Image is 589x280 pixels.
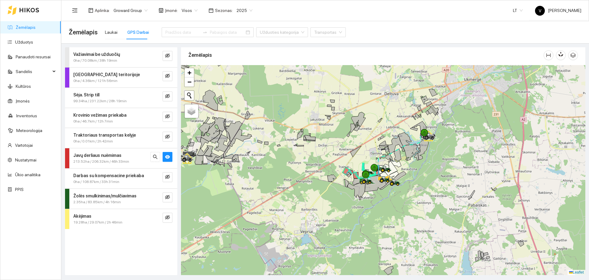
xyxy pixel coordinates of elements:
[16,128,42,133] a: Meteorologija
[73,98,127,104] span: 99.34ha / 231.22km / 28h 19min
[185,68,194,77] a: Zoom in
[210,29,244,36] input: Pabaigos data
[153,154,158,160] span: search
[185,91,194,100] button: Initiate a new search
[73,199,121,205] span: 2.35ha / 83.85km / 4h 16min
[73,58,117,64] span: 0ha / 70.08km / 38h 19min
[188,46,544,64] div: Žemėlapis
[65,68,177,87] div: [GEOGRAPHIC_DATA] teritorijoje0ha / 4.36km / 121h 56mineye-invisible
[165,94,170,99] span: eye-invisible
[16,65,51,78] span: Sandėlis
[15,187,24,192] a: PPIS
[163,91,172,101] button: eye-invisible
[165,154,170,160] span: eye
[73,138,113,144] span: 0ha / 0.01km / 2h 42min
[73,52,120,57] strong: Važiavimai be užduočių
[65,148,177,168] div: Javų derliaus nuėmimas213.52ha / 206.32km / 46h 33minsearcheye
[95,7,110,14] span: Aplinka :
[16,113,37,118] a: Inventorius
[535,8,581,13] span: [PERSON_NAME]
[105,29,117,36] div: Laukai
[209,8,214,13] span: calendar
[163,112,172,122] button: eye-invisible
[185,104,198,118] a: Layers
[163,213,172,223] button: eye-invisible
[165,7,178,14] span: Įmonė :
[15,172,40,177] a: Ūkio analitika
[163,71,172,81] button: eye-invisible
[65,209,177,229] div: Akėjimas19.28ha / 29.07km / 2h 46mineye-invisible
[16,84,31,89] a: Kultūros
[73,214,91,219] strong: Akėjimas
[539,6,541,16] span: V
[73,72,140,77] strong: [GEOGRAPHIC_DATA] teritorijoje
[88,8,93,13] span: layout
[163,172,172,182] button: eye-invisible
[150,152,160,162] button: search
[65,47,177,67] div: Važiavimai be užduočių0ha / 70.08km / 38h 19mineye-invisible
[165,134,170,140] span: eye-invisible
[65,88,177,108] div: Sėja. Strip till99.34ha / 231.22km / 28h 19mineye-invisible
[15,157,37,162] a: Nustatymai
[73,179,119,185] span: 0ha / 108.87km / 33h 31min
[187,78,191,86] span: −
[73,153,121,158] strong: Javų derliaus nuėmimas
[127,29,149,36] div: GPS Darbai
[569,270,584,274] a: Leaflet
[544,53,553,58] span: column-width
[65,128,177,148] div: Traktoriaus transportas kelyje0ha / 0.01km / 2h 42mineye-invisible
[65,169,177,189] div: Darbas su kompensacine priekaba0ha / 108.87km / 33h 31mineye-invisible
[165,215,170,221] span: eye-invisible
[73,173,144,178] strong: Darbas su kompensacine priekaba
[185,77,194,87] a: Zoom out
[72,8,78,13] span: menu-fold
[215,7,233,14] span: Sezonas :
[202,30,207,35] span: swap-right
[16,25,36,30] a: Žemėlapis
[165,73,170,79] span: eye-invisible
[73,193,137,198] strong: Žolės smulkinimas/mulčiavimas
[165,174,170,180] span: eye-invisible
[202,30,207,35] span: to
[163,132,172,142] button: eye-invisible
[65,189,177,209] div: Žolės smulkinimas/mulčiavimas2.35ha / 83.85km / 4h 16mineye-invisible
[159,8,164,13] span: shop
[187,69,191,76] span: +
[65,108,177,128] div: Krovinio vežimas priekaba0ha / 46.7km / 12h 7mineye-invisible
[73,78,117,84] span: 0ha / 4.36km / 121h 56min
[15,40,33,45] a: Užduotys
[15,143,33,148] a: Vartotojai
[73,159,129,165] span: 213.52ha / 206.32km / 46h 33min
[73,113,126,118] strong: Krovinio vežimas priekaba
[73,92,99,97] strong: Sėja. Strip till
[165,195,170,200] span: eye-invisible
[163,51,172,61] button: eye-invisible
[73,119,113,124] span: 0ha / 46.7km / 12h 7min
[16,54,51,59] a: Panaudoti resursai
[73,133,136,138] strong: Traktoriaus transportas kelyje
[182,6,198,15] span: Visos
[69,27,98,37] span: Žemėlapis
[165,29,200,36] input: Pradžios data
[163,152,172,162] button: eye
[544,50,553,60] button: column-width
[16,99,30,103] a: Įmonės
[163,192,172,202] button: eye-invisible
[69,4,81,17] button: menu-fold
[165,53,170,59] span: eye-invisible
[73,220,122,225] span: 19.28ha / 29.07km / 2h 46min
[165,114,170,120] span: eye-invisible
[237,6,252,15] span: 2025
[114,6,148,15] span: Groward Group
[513,6,523,15] span: LT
